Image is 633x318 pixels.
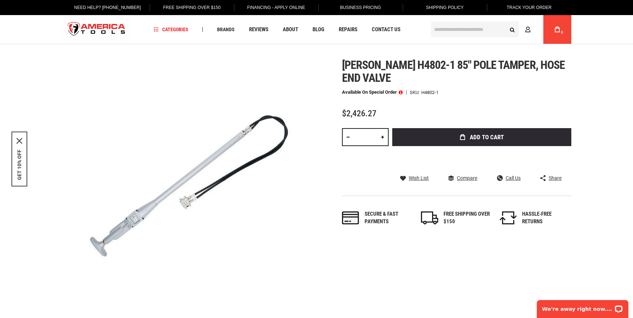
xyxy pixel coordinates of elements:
[550,15,564,44] a: 0
[470,134,504,140] span: Add to Cart
[342,108,376,118] span: $2,426.27
[448,175,477,181] a: Compare
[409,176,429,181] span: Wish List
[561,31,563,34] span: 0
[365,210,411,226] div: Secure & fast payments
[342,58,565,85] span: [PERSON_NAME] h4802-1 85" pole tamper, hose end valve
[62,59,316,313] img: GREENLEE H4802-1 85" POLE TAMPER, HOSE END VALVE
[246,25,272,34] a: Reviews
[372,27,400,32] span: Contact Us
[339,27,357,32] span: Repairs
[283,27,298,32] span: About
[532,295,633,318] iframe: LiveChat chat widget
[426,5,464,10] span: Shipping Policy
[549,176,562,181] span: Share
[280,25,301,34] a: About
[249,27,268,32] span: Reviews
[457,176,477,181] span: Compare
[214,25,238,34] a: Brands
[522,210,569,226] div: HASSLE-FREE RETURNS
[342,211,359,224] img: payments
[421,90,439,95] div: H4802-1
[497,175,521,181] a: Call Us
[336,25,361,34] a: Repairs
[17,138,22,144] button: Close
[444,210,490,226] div: FREE SHIPPING OVER $150
[309,25,328,34] a: Blog
[154,27,188,32] span: Categories
[505,23,519,36] button: Search
[410,90,421,95] strong: SKU
[506,176,521,181] span: Call Us
[391,148,573,169] iframe: Secure express checkout frame
[17,138,22,144] svg: close icon
[400,175,429,181] a: Wish List
[369,25,404,34] a: Contact Us
[500,211,517,224] img: returns
[62,16,131,43] img: America Tools
[17,150,22,180] button: GET 10% OFF
[313,27,324,32] span: Blog
[217,27,235,32] span: Brands
[342,90,403,95] p: Available on Special Order
[62,16,131,43] a: store logo
[421,211,438,224] img: shipping
[392,128,571,146] button: Add to Cart
[151,25,192,34] a: Categories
